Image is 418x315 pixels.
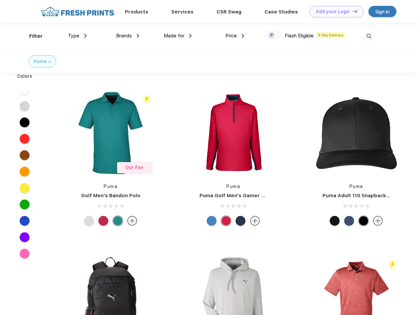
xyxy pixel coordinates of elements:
img: DT [353,10,357,13]
a: Services [171,9,194,15]
img: more.svg [250,216,260,226]
img: func=resize&h=266 [190,89,277,177]
img: func=resize&h=266 [313,89,400,177]
a: Puma [104,184,117,189]
img: desktop_search.svg [364,31,374,42]
span: Brands [116,33,132,39]
span: Flash Eligible [285,33,314,39]
img: flash_active_toggle.svg [388,260,397,269]
img: fo%20logo%202.webp [39,6,116,17]
img: more.svg [127,216,137,226]
img: flash_active_toggle.svg [142,95,151,104]
img: func=resize&h=266 [67,89,154,177]
a: Puma Golf Men's Gamer Golf Quarter-Zip [199,193,303,199]
div: Pma Blk Pma Blk [359,216,368,226]
span: Made for [164,33,184,39]
img: dropdown.png [84,34,87,38]
div: Peacoat Qut Shd [344,216,354,226]
img: dropdown.png [242,34,244,38]
div: Sign in [375,8,389,15]
a: Golf Men's Bandon Polo [81,193,140,199]
span: Type [68,33,79,39]
a: Products [125,9,148,15]
div: Bright Cobalt [207,216,217,226]
img: more.svg [373,216,383,226]
a: Sign in [368,6,396,17]
a: Puma [349,184,363,189]
div: Ski Patrol [221,216,231,226]
img: dropdown.png [137,34,139,38]
a: Puma [226,184,240,189]
div: Green Lagoon [113,216,123,226]
div: High Rise [84,216,94,226]
div: Ski Patrol [98,216,108,226]
a: CSR Swag [217,9,241,15]
img: dropdown.png [189,34,192,38]
div: Puma [34,58,47,65]
img: filter_cancel.svg [49,61,51,63]
span: Our Fav [125,165,143,170]
span: Price [225,33,237,39]
div: Add your Logo [316,9,349,14]
div: Navy Blazer [236,216,245,226]
div: Colors [12,73,37,80]
span: 5 Day Delivery [316,32,345,38]
div: Filter [29,32,43,40]
div: Pma Blk with Pma Blk [330,216,340,226]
